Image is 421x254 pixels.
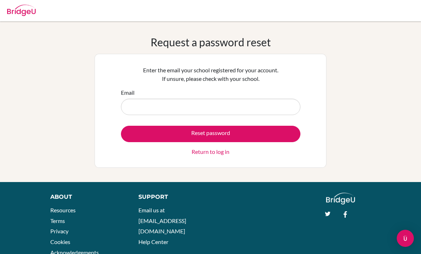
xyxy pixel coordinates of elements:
div: About [50,193,122,201]
label: Email [121,88,135,97]
a: Email us at [EMAIL_ADDRESS][DOMAIN_NAME] [138,207,186,234]
a: Terms [50,217,65,224]
h1: Request a password reset [151,36,271,48]
a: Cookies [50,238,70,245]
a: Return to log in [192,147,229,156]
button: Reset password [121,126,300,142]
div: Open Intercom Messenger [397,230,414,247]
a: Privacy [50,228,69,234]
div: Support [138,193,204,201]
a: Help Center [138,238,168,245]
a: Resources [50,207,76,213]
img: Bridge-U [7,5,36,16]
img: logo_white@2x-f4f0deed5e89b7ecb1c2cc34c3e3d731f90f0f143d5ea2071677605dd97b5244.png [326,193,355,204]
p: Enter the email your school registered for your account. If unsure, please check with your school. [121,66,300,83]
